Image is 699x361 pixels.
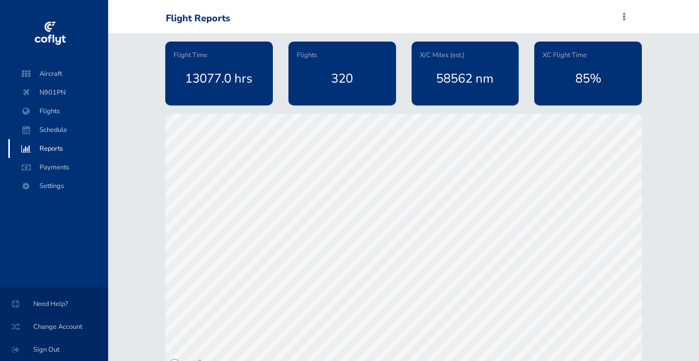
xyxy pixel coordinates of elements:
span: Sign Out [12,340,96,359]
div: Flight Reports [166,13,230,24]
span: Settings [19,177,98,195]
span: Change Account [12,317,96,336]
span: Flight Time [174,50,207,60]
span: Flights [297,50,317,60]
div: 58562 nm [420,60,511,97]
span: X/C Miles (est.) [420,50,465,60]
div: 85% [543,60,634,97]
div: 320 [297,60,388,97]
div: 13077.0 hrs [174,60,265,97]
span: Flights [19,102,98,121]
span: Schedule [19,121,98,139]
span: Payments [19,158,98,177]
img: coflyt logo [33,18,67,49]
span: Need Help? [12,295,96,313]
span: Reports [19,139,98,158]
span: Aircraft [19,64,98,83]
span: XC Flight Time [543,50,587,60]
span: N901PN [19,83,98,102]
